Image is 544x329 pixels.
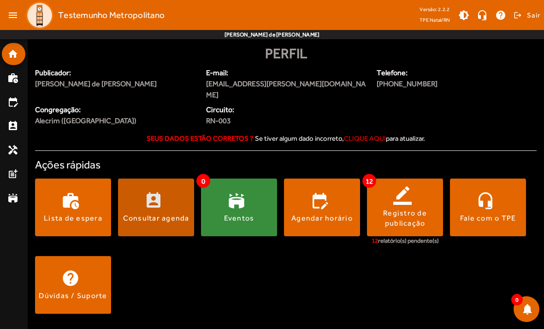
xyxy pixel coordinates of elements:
[377,67,494,78] span: Telefone:
[147,134,254,142] strong: Seus dados estão corretos ?
[372,236,439,245] div: relatório(s) pendente(s)
[35,179,111,236] button: Lista de espera
[39,291,107,301] div: Dúvidas / Suporte
[460,213,516,223] div: Fale com o TPE
[4,6,22,24] mat-icon: menu
[7,48,18,60] mat-icon: home
[344,134,386,142] span: clique aqui
[362,174,376,188] span: 12
[206,78,366,101] span: [EMAIL_ADDRESS][PERSON_NAME][DOMAIN_NAME]
[527,8,540,23] span: Sair
[372,237,378,244] span: 12
[35,115,136,126] span: Alecrim ([GEOGRAPHIC_DATA])
[44,213,102,223] div: Lista de espera
[206,67,366,78] span: E-mail:
[206,115,280,126] span: RN-003
[35,104,195,115] span: Congregação:
[35,43,537,64] div: Perfil
[420,15,450,24] span: TPE Natal/RN
[7,144,18,156] mat-icon: handyman
[118,179,194,236] button: Consultar agenda
[224,213,254,223] div: Eventos
[22,1,165,29] a: Testemunho Metropolitano
[35,158,537,172] h4: Ações rápidas
[7,96,18,108] mat-icon: edit_calendar
[206,104,280,115] span: Circuito:
[35,78,195,90] span: [PERSON_NAME] de [PERSON_NAME]
[377,78,494,90] span: [PHONE_NUMBER]
[7,72,18,84] mat-icon: work_history
[123,213,189,223] div: Consultar agenda
[291,213,353,223] div: Agendar horário
[201,179,277,236] button: Eventos
[512,8,540,22] button: Sair
[26,1,53,29] img: Logo TPE
[255,134,425,142] span: Se tiver algum dado incorreto, para atualizar.
[35,256,111,314] button: Dúvidas / Suporte
[284,179,360,236] button: Agendar horário
[7,120,18,132] mat-icon: perm_contact_calendar
[35,67,195,78] span: Publicador:
[58,8,165,23] span: Testemunho Metropolitano
[450,179,526,236] button: Fale com o TPE
[511,294,523,305] span: 0
[196,174,210,188] span: 0
[7,192,18,203] mat-icon: stadium
[367,208,443,229] div: Registro de publicação
[7,168,18,179] mat-icon: post_add
[367,179,443,236] button: Registro de publicação
[420,4,450,15] div: Versão: 2.2.2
